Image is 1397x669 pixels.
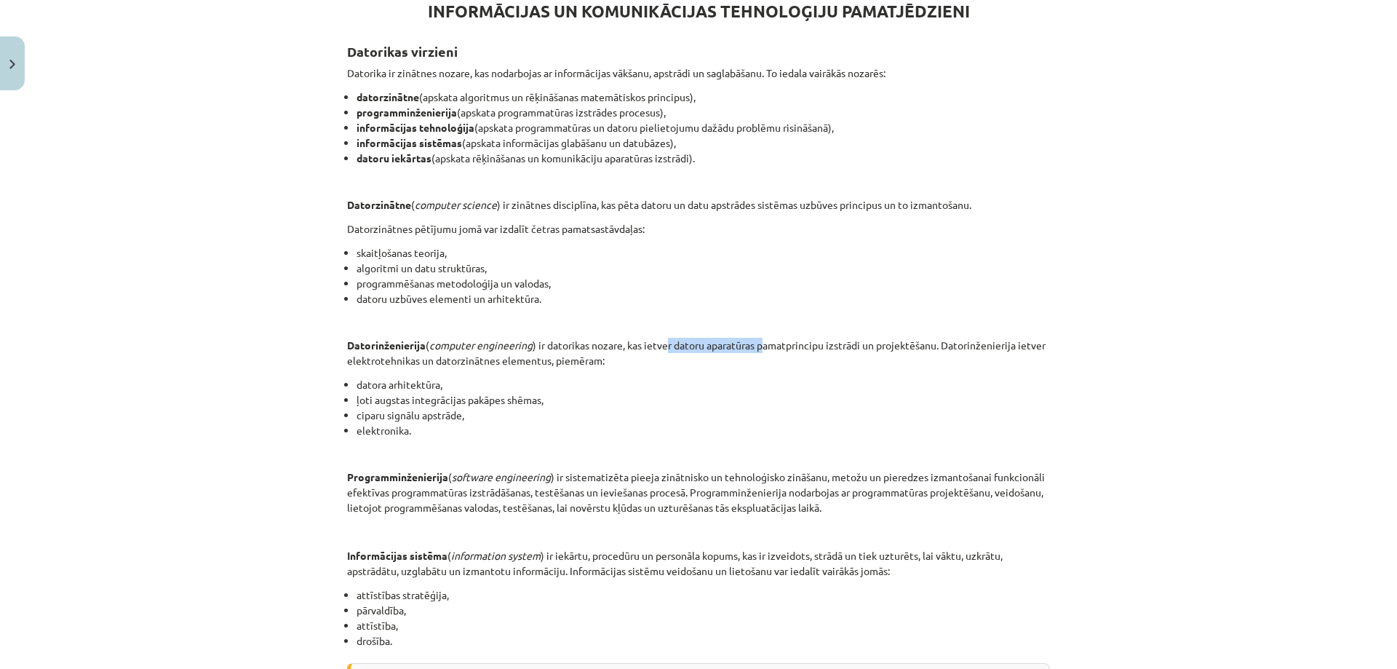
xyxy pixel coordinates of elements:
[357,90,419,103] strong: datorzinātne
[357,151,1050,166] li: (apskata rēķināšanas un komunikāciju aparatūras izstrādi).
[415,198,497,211] em: computer science
[357,587,1050,603] li: attīstības stratēģija,
[357,618,1050,633] li: attīstība,
[357,105,1050,120] li: (apskata programmatūras izstrādes procesus),
[9,60,15,69] img: icon-close-lesson-0947bae3869378f0d4975bcd49f059093ad1ed9edebbc8119c70593378902aed.svg
[357,423,1050,438] li: elektronika.
[357,408,1050,423] li: ciparu signālu apstrāde,
[347,43,458,60] strong: Datorikas virzieni
[347,198,411,211] strong: Datorzinātne
[357,106,457,119] strong: programminženierija
[357,261,1050,276] li: algoritmi un datu struktūras,
[347,549,447,562] strong: Informācijas sistēma
[357,135,1050,151] li: (apskata informācijas glabāšanu un datubāzes),
[357,392,1050,408] li: ļoti augstas integrācijas pakāpes shēmas,
[347,66,1050,81] p: Datorika ir zinātnes nozare, kas nodarbojas ar informācijas vākšanu, apstrādi un saglabāšanu. To ...
[357,151,431,165] strong: datoru iekārtas
[357,291,1050,306] li: datoru uzbūves elementi un arhitektūra.
[357,120,1050,135] li: (apskata programmatūras un datoru pielietojumu dažādu problēmu risināšanā),
[357,377,1050,392] li: datora arhitektūra,
[347,339,426,352] strong: Datorinženierija
[357,633,1050,649] li: drošība.
[357,276,1050,291] li: programmēšanas metodoloģija un valodas,
[347,221,1050,237] p: Datorzinātnes pētījumu jomā var izdalīt četras pamatsastāvdaļas:
[429,339,533,352] em: computer engineering
[347,197,1050,213] p: ( ) ir zinātnes disciplīna, kas pēta datoru un datu apstrādes sistēmas uzbūves principus un to iz...
[357,90,1050,105] li: (apskata algoritmus un rēķināšanas matemātiskos principus),
[428,1,970,22] strong: INFORMĀCIJAS UN KOMUNIKĀCIJAS TEHNOLOĢIJU PAMATJĒDZIENI
[347,470,448,483] strong: Programminženierija
[357,136,462,149] strong: informācijas sistēmas
[452,470,551,483] em: software engineering
[347,470,1050,515] p: ( ) ir sistematizēta pieeja zinātnisko un tehnoloģisko zināšanu, metožu un pieredzes izmantošanai...
[347,548,1050,579] p: ( ) ir iekārtu, procedūru un personāla kopums, kas ir izveidots, strādā un tiek uzturēts, lai vāk...
[347,338,1050,368] p: ( ) ir datorikas nozare, kas ietver datoru aparatūras pamatprincipu izstrādi un projektēšanu. Dat...
[357,121,474,134] strong: informācijas tehnoloģija
[357,603,1050,618] li: pārvaldība,
[451,549,541,562] em: information system
[357,245,1050,261] li: skaitļošanas teorija,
